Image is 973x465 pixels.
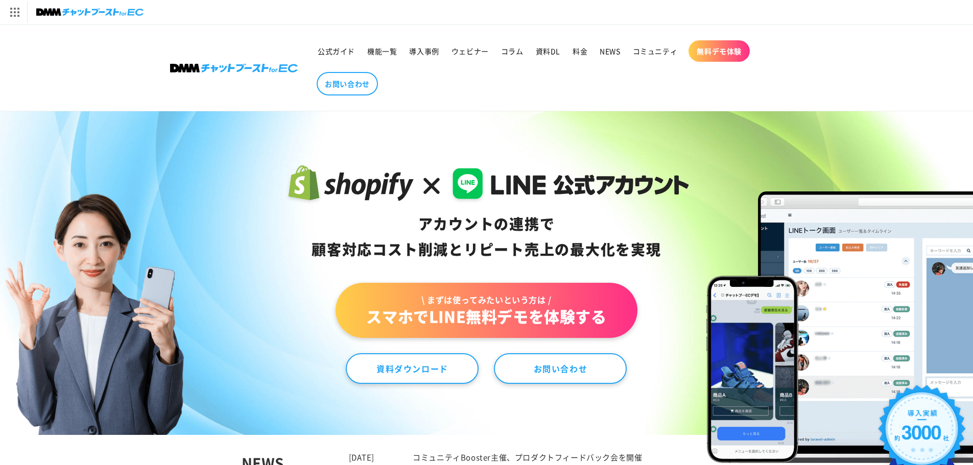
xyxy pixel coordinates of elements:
[452,46,489,56] span: ウェビナー
[367,46,397,56] span: 機能一覧
[594,40,626,62] a: NEWS
[170,64,298,72] img: 株式会社DMM Boost
[2,2,27,23] img: サービス
[336,283,637,338] a: \ まずは使ってみたいという方は /スマホでLINE無料デモを体験する
[633,46,678,56] span: コミュニティ
[284,211,689,262] div: アカウントの連携で 顧客対応コスト削減と リピート売上の 最大化を実現
[627,40,684,62] a: コミュニティ
[536,46,560,56] span: 資料DL
[36,5,144,19] img: チャットブーストforEC
[312,40,361,62] a: 公式ガイド
[697,46,742,56] span: 無料デモ体験
[318,46,355,56] span: 公式ガイド
[600,46,620,56] span: NEWS
[494,353,627,384] a: お問い合わせ
[689,40,750,62] a: 無料デモ体験
[361,40,403,62] a: 機能一覧
[403,40,445,62] a: 導入事例
[366,294,606,305] span: \ まずは使ってみたいという方は /
[530,40,566,62] a: 資料DL
[413,452,642,462] a: コミュニティBooster主催、プロダクトフィードバック会を開催
[445,40,495,62] a: ウェビナー
[566,40,594,62] a: 料金
[573,46,587,56] span: 料金
[495,40,530,62] a: コラム
[349,452,375,462] time: [DATE]
[409,46,439,56] span: 導入事例
[325,79,370,88] span: お問い合わせ
[501,46,524,56] span: コラム
[317,72,378,95] a: お問い合わせ
[346,353,479,384] a: 資料ダウンロード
